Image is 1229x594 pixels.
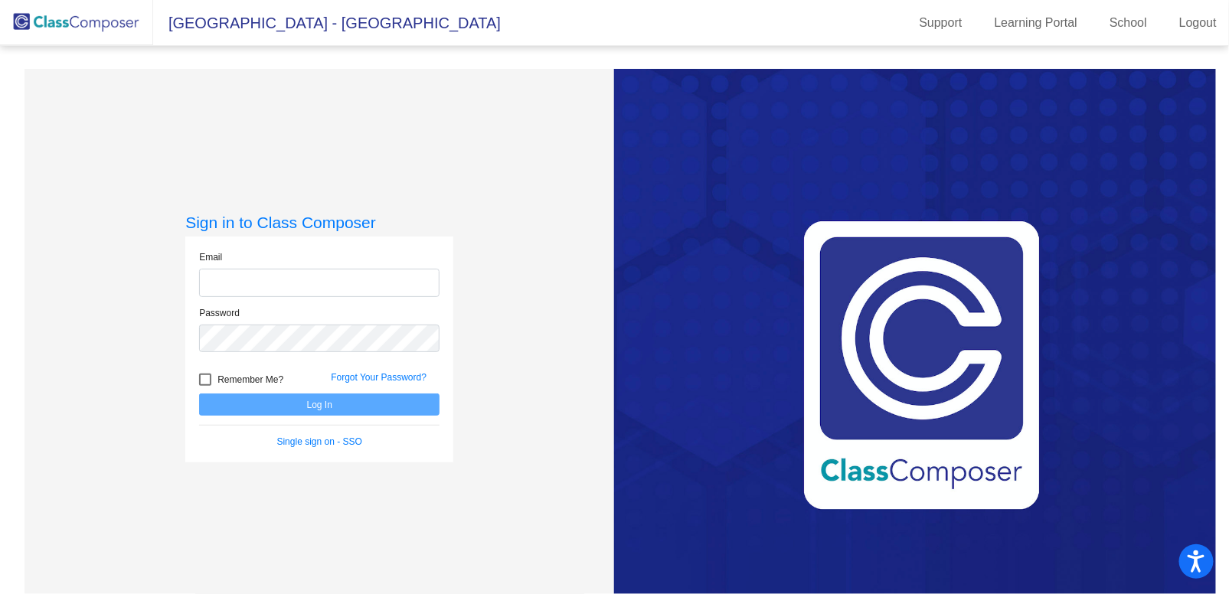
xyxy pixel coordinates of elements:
[217,370,283,389] span: Remember Me?
[384,266,845,312] div: Your application session has been on for too long. Please login again to continue working.
[153,11,501,35] span: [GEOGRAPHIC_DATA] - [GEOGRAPHIC_DATA]
[1167,11,1229,35] a: Logout
[907,11,975,35] a: Support
[588,327,634,357] button: Ok
[199,306,240,320] label: Password
[982,11,1090,35] a: Learning Portal
[277,436,362,447] a: Single sign on - SSO
[199,250,222,264] label: Email
[384,229,845,253] h2: Login Alert
[185,213,453,232] h3: Sign in to Class Composer
[331,372,427,383] a: Forgot Your Password?
[199,393,440,416] button: Log In
[1097,11,1159,35] a: School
